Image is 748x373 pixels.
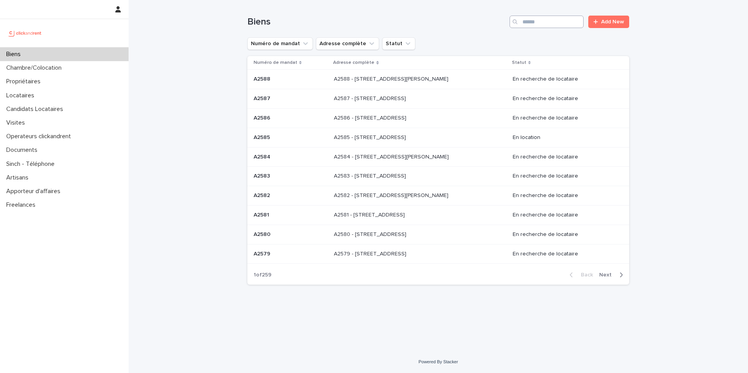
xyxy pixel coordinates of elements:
[3,78,47,85] p: Propriétaires
[247,225,629,244] tr: A2580A2580 A2580 - [STREET_ADDRESS]A2580 - [STREET_ADDRESS] En recherche de locataire
[382,37,415,50] button: Statut
[247,186,629,206] tr: A2582A2582 A2582 - [STREET_ADDRESS][PERSON_NAME]A2582 - [STREET_ADDRESS][PERSON_NAME] En recherch...
[513,76,617,83] p: En recherche de locataire
[3,51,27,58] p: Biens
[247,89,629,109] tr: A2587A2587 A2587 - [STREET_ADDRESS]A2587 - [STREET_ADDRESS] En recherche de locataire
[510,16,584,28] input: Search
[334,113,408,121] p: A2586 - [STREET_ADDRESS]
[247,108,629,128] tr: A2586A2586 A2586 - [STREET_ADDRESS]A2586 - [STREET_ADDRESS] En recherche de locataire
[513,251,617,257] p: En recherche de locataire
[3,174,35,181] p: Artisans
[576,272,593,278] span: Back
[334,210,406,218] p: A2581 - [STREET_ADDRESS]
[513,173,617,179] p: En recherche de locataire
[334,230,408,238] p: A2580 - [STREET_ADDRESS]
[513,212,617,218] p: En recherche de locataire
[247,266,278,285] p: 1 of 259
[3,188,67,195] p: Apporteur d'affaires
[3,133,77,140] p: Operateurs clickandrent
[254,152,272,160] p: A2584
[247,128,629,147] tr: A2585A2585 A2585 - [STREET_ADDRESS]A2585 - [STREET_ADDRESS] En location
[601,19,624,25] span: Add New
[254,230,272,238] p: A2580
[6,25,44,41] img: UCB0brd3T0yccxBKYDjQ
[247,205,629,225] tr: A2581A2581 A2581 - [STREET_ADDRESS]A2581 - [STREET_ADDRESS] En recherche de locataire
[254,113,272,121] p: A2586
[3,160,61,168] p: Sinch - Téléphone
[513,192,617,199] p: En recherche de locataire
[3,201,42,209] p: Freelances
[247,244,629,264] tr: A2579A2579 A2579 - [STREET_ADDRESS]A2579 - [STREET_ADDRESS] En recherche de locataire
[334,152,450,160] p: A2584 - 79 Avenue du Général de Gaulle, Champigny sur Marne 94500
[334,94,408,102] p: A2587 - [STREET_ADDRESS]
[3,146,44,154] p: Documents
[254,171,272,179] p: A2583
[3,106,69,113] p: Candidats Locataires
[247,147,629,167] tr: A2584A2584 A2584 - [STREET_ADDRESS][PERSON_NAME]A2584 - [STREET_ADDRESS][PERSON_NAME] En recherch...
[254,133,272,141] p: A2585
[3,92,41,99] p: Locataires
[3,119,31,127] p: Visites
[513,134,617,141] p: En location
[247,37,313,50] button: Numéro de mandat
[334,191,450,199] p: A2582 - 12 avenue Charles VII, Saint-Maur-des-Fossés 94100
[512,58,526,67] p: Statut
[513,95,617,102] p: En recherche de locataire
[254,191,272,199] p: A2582
[254,58,297,67] p: Numéro de mandat
[588,16,629,28] a: Add New
[254,74,272,83] p: A2588
[247,167,629,186] tr: A2583A2583 A2583 - [STREET_ADDRESS]A2583 - [STREET_ADDRESS] En recherche de locataire
[254,249,272,257] p: A2579
[334,171,408,179] p: A2583 - 79 Avenue du Général de Gaulle, Champigny sur Marne 94500
[333,58,374,67] p: Adresse complète
[563,271,596,278] button: Back
[599,272,616,278] span: Next
[334,133,408,141] p: A2585 - [STREET_ADDRESS]
[247,70,629,89] tr: A2588A2588 A2588 - [STREET_ADDRESS][PERSON_NAME]A2588 - [STREET_ADDRESS][PERSON_NAME] En recherch...
[254,94,272,102] p: A2587
[334,74,450,83] p: A2588 - [STREET_ADDRESS][PERSON_NAME]
[316,37,379,50] button: Adresse complète
[334,249,408,257] p: A2579 - [STREET_ADDRESS]
[513,231,617,238] p: En recherche de locataire
[513,115,617,121] p: En recherche de locataire
[254,210,271,218] p: A2581
[596,271,629,278] button: Next
[3,64,68,72] p: Chambre/Colocation
[247,16,506,28] h1: Biens
[513,154,617,160] p: En recherche de locataire
[418,359,458,364] a: Powered By Stacker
